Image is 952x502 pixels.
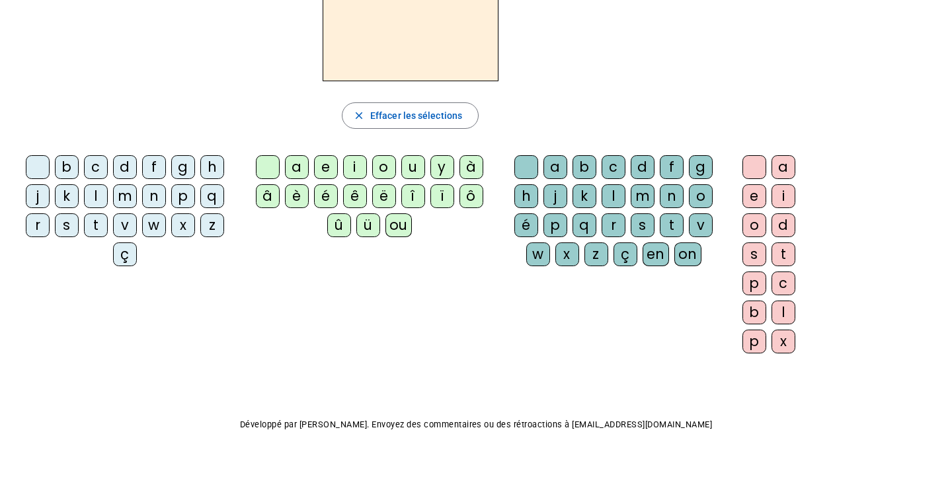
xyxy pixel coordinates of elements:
[772,330,795,353] div: x
[602,213,625,237] div: r
[327,213,351,237] div: û
[353,110,365,122] mat-icon: close
[113,184,137,208] div: m
[602,184,625,208] div: l
[372,184,396,208] div: ë
[372,155,396,179] div: o
[555,242,579,266] div: x
[84,213,108,237] div: t
[772,301,795,324] div: l
[256,184,280,208] div: â
[26,213,50,237] div: r
[459,184,483,208] div: ô
[631,213,654,237] div: s
[430,184,454,208] div: ï
[674,242,701,266] div: on
[660,155,684,179] div: f
[370,108,462,124] span: Effacer les sélections
[401,155,425,179] div: u
[660,213,684,237] div: t
[631,184,654,208] div: m
[742,271,766,295] div: p
[526,242,550,266] div: w
[514,184,538,208] div: h
[742,184,766,208] div: e
[689,155,713,179] div: g
[543,184,567,208] div: j
[171,184,195,208] div: p
[200,213,224,237] div: z
[314,184,338,208] div: é
[742,242,766,266] div: s
[385,213,412,237] div: ou
[573,155,596,179] div: b
[55,184,79,208] div: k
[171,213,195,237] div: x
[401,184,425,208] div: î
[84,184,108,208] div: l
[631,155,654,179] div: d
[614,242,637,266] div: ç
[543,155,567,179] div: a
[343,184,367,208] div: ê
[142,184,166,208] div: n
[742,301,766,324] div: b
[84,155,108,179] div: c
[342,102,479,129] button: Effacer les sélections
[314,155,338,179] div: e
[742,213,766,237] div: o
[55,213,79,237] div: s
[573,213,596,237] div: q
[742,330,766,353] div: p
[55,155,79,179] div: b
[356,213,380,237] div: ü
[113,155,137,179] div: d
[285,155,309,179] div: a
[459,155,483,179] div: à
[772,184,795,208] div: i
[430,155,454,179] div: y
[772,271,795,295] div: c
[343,155,367,179] div: i
[772,213,795,237] div: d
[113,242,137,266] div: ç
[772,242,795,266] div: t
[584,242,608,266] div: z
[142,155,166,179] div: f
[200,184,224,208] div: q
[772,155,795,179] div: a
[142,213,166,237] div: w
[543,213,567,237] div: p
[689,213,713,237] div: v
[689,184,713,208] div: o
[113,213,137,237] div: v
[602,155,625,179] div: c
[200,155,224,179] div: h
[514,213,538,237] div: é
[11,417,941,433] p: Développé par [PERSON_NAME]. Envoyez des commentaires ou des rétroactions à [EMAIL_ADDRESS][DOMAI...
[171,155,195,179] div: g
[26,184,50,208] div: j
[285,184,309,208] div: è
[643,242,669,266] div: en
[660,184,684,208] div: n
[573,184,596,208] div: k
